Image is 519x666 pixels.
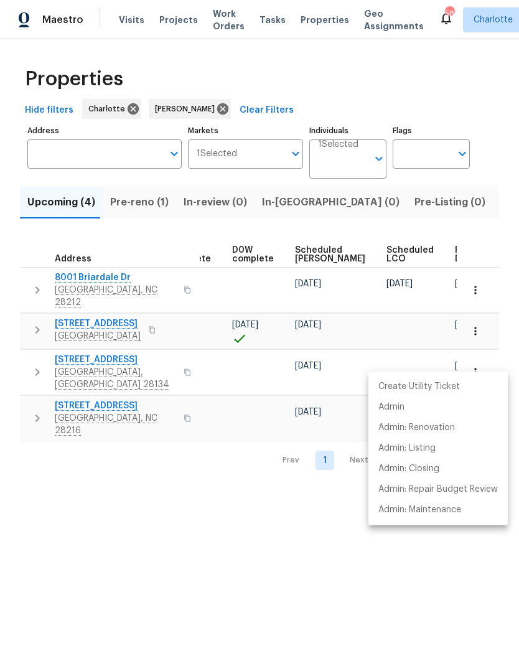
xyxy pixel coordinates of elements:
p: Create Utility Ticket [378,380,460,393]
p: Admin: Closing [378,462,439,476]
p: Admin: Maintenance [378,504,461,517]
p: Admin [378,401,404,414]
p: Admin: Listing [378,442,436,455]
p: Admin: Renovation [378,421,455,434]
p: Admin: Repair Budget Review [378,483,498,496]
